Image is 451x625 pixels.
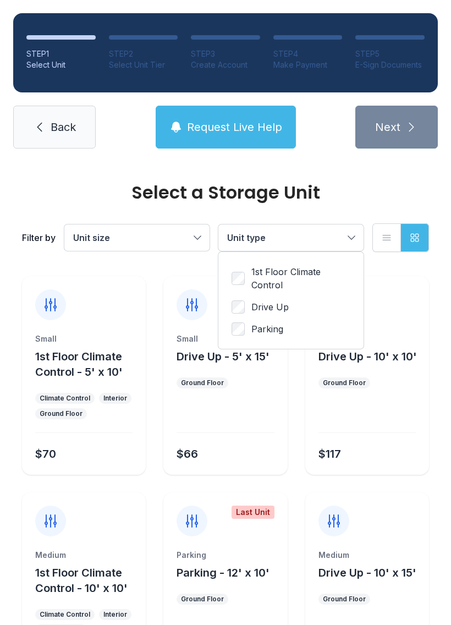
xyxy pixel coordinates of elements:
span: Parking [251,322,283,336]
div: Create Account [191,59,260,70]
div: $70 [35,446,56,462]
div: Make Payment [273,59,343,70]
span: 1st Floor Climate Control - 10' x 10' [35,566,128,595]
div: Climate Control [40,394,90,403]
div: Ground Floor [181,595,224,604]
span: Drive Up - 5' x 15' [177,350,269,363]
input: Parking [232,322,245,336]
button: 1st Floor Climate Control - 10' x 10' [35,565,141,596]
span: Unit type [227,232,266,243]
button: Parking - 12' x 10' [177,565,269,580]
div: Ground Floor [323,379,366,387]
span: Request Live Help [187,119,282,135]
div: Medium [318,550,416,561]
div: Last Unit [232,506,274,519]
span: Drive Up [251,300,289,314]
div: Ground Floor [323,595,366,604]
div: $117 [318,446,341,462]
div: Select a Storage Unit [22,184,429,201]
div: Filter by [22,231,56,244]
div: STEP 1 [26,48,96,59]
div: STEP 3 [191,48,260,59]
span: Unit size [73,232,110,243]
span: 1st Floor Climate Control [251,265,350,292]
div: STEP 5 [355,48,425,59]
div: Interior [103,610,127,619]
div: $66 [177,446,198,462]
span: Next [375,119,400,135]
div: STEP 2 [109,48,178,59]
div: Small [35,333,133,344]
button: Unit type [218,224,364,251]
button: 1st Floor Climate Control - 5' x 10' [35,349,141,380]
div: Select Unit Tier [109,59,178,70]
div: Ground Floor [40,409,82,418]
div: E-Sign Documents [355,59,425,70]
input: Drive Up [232,300,245,314]
div: Climate Control [40,610,90,619]
div: Medium [35,550,133,561]
span: Back [51,119,76,135]
span: Drive Up - 10' x 10' [318,350,417,363]
button: Drive Up - 10' x 10' [318,349,417,364]
div: Interior [103,394,127,403]
span: Parking - 12' x 10' [177,566,269,579]
div: Small [177,333,274,344]
button: Drive Up - 5' x 15' [177,349,269,364]
button: Drive Up - 10' x 15' [318,565,416,580]
div: Parking [177,550,274,561]
div: Ground Floor [181,379,224,387]
div: STEP 4 [273,48,343,59]
span: Drive Up - 10' x 15' [318,566,416,579]
span: 1st Floor Climate Control - 5' x 10' [35,350,123,379]
div: Medium [318,333,416,344]
div: Select Unit [26,59,96,70]
input: 1st Floor Climate Control [232,272,245,285]
button: Unit size [64,224,210,251]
